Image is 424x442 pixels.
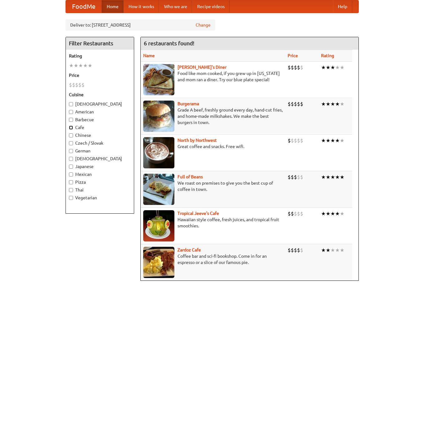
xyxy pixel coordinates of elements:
[330,174,335,181] li: ★
[288,64,291,71] li: $
[294,101,297,107] li: $
[72,82,75,88] li: $
[178,174,203,179] a: Full of Beans
[178,247,201,252] b: Zardoz Cafe
[321,101,326,107] li: ★
[335,64,340,71] li: ★
[69,92,131,98] h5: Cuisine
[291,137,294,144] li: $
[297,137,300,144] li: $
[294,174,297,181] li: $
[340,210,344,217] li: ★
[297,210,300,217] li: $
[69,148,131,154] label: German
[69,171,131,177] label: Mexican
[326,247,330,254] li: ★
[335,174,340,181] li: ★
[143,180,283,192] p: We roast on premises to give you the best cup of coffee in town.
[66,37,134,50] h4: Filter Restaurants
[288,101,291,107] li: $
[300,174,303,181] li: $
[340,101,344,107] li: ★
[102,0,124,13] a: Home
[330,210,335,217] li: ★
[340,64,344,71] li: ★
[294,137,297,144] li: $
[69,82,72,88] li: $
[321,137,326,144] li: ★
[297,64,300,71] li: $
[83,62,88,69] li: ★
[69,126,73,130] input: Cafe
[69,62,74,69] li: ★
[326,174,330,181] li: ★
[288,53,298,58] a: Price
[326,210,330,217] li: ★
[321,53,334,58] a: Rating
[143,216,283,229] p: Hawaiian style coffee, fresh juices, and tropical fruit smoothies.
[69,124,131,131] label: Cafe
[69,109,131,115] label: American
[291,64,294,71] li: $
[291,247,294,254] li: $
[330,101,335,107] li: ★
[321,247,326,254] li: ★
[340,137,344,144] li: ★
[143,143,283,150] p: Great coffee and snacks. Free wifi.
[143,107,283,126] p: Grade A beef, freshly ground every day, hand-cut fries, and home-made milkshakes. We make the bes...
[75,82,78,88] li: $
[69,180,73,184] input: Pizza
[330,137,335,144] li: ★
[69,117,131,123] label: Barbecue
[66,0,102,13] a: FoodMe
[69,156,131,162] label: [DEMOGRAPHIC_DATA]
[124,0,159,13] a: How it works
[196,22,211,28] a: Change
[291,101,294,107] li: $
[143,137,174,168] img: north.jpg
[143,253,283,266] p: Coffee bar and sci-fi bookshop. Come in for an espresso or a slice of our famous pie.
[69,195,131,201] label: Vegetarian
[78,62,83,69] li: ★
[326,137,330,144] li: ★
[294,64,297,71] li: $
[178,65,227,70] a: [PERSON_NAME]'s Diner
[291,210,294,217] li: $
[143,64,174,95] img: sallys.jpg
[300,210,303,217] li: $
[288,137,291,144] li: $
[335,247,340,254] li: ★
[143,210,174,241] img: jeeves.jpg
[335,210,340,217] li: ★
[69,102,73,106] input: [DEMOGRAPHIC_DATA]
[335,137,340,144] li: ★
[333,0,352,13] a: Help
[178,138,217,143] a: North by Northwest
[143,53,155,58] a: Name
[69,187,131,193] label: Thai
[294,247,297,254] li: $
[143,174,174,205] img: beans.jpg
[69,53,131,59] h5: Rating
[288,210,291,217] li: $
[69,149,73,153] input: German
[178,211,219,216] a: Tropical Jeeve's Cafe
[192,0,230,13] a: Recipe videos
[300,137,303,144] li: $
[288,174,291,181] li: $
[69,163,131,170] label: Japanese
[330,247,335,254] li: ★
[297,247,300,254] li: $
[74,62,78,69] li: ★
[69,132,131,138] label: Chinese
[326,101,330,107] li: ★
[144,40,194,46] ng-pluralize: 6 restaurants found!
[300,64,303,71] li: $
[288,247,291,254] li: $
[340,174,344,181] li: ★
[69,179,131,185] label: Pizza
[66,19,215,31] div: Deliver to: [STREET_ADDRESS]
[178,101,199,106] b: Burgerama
